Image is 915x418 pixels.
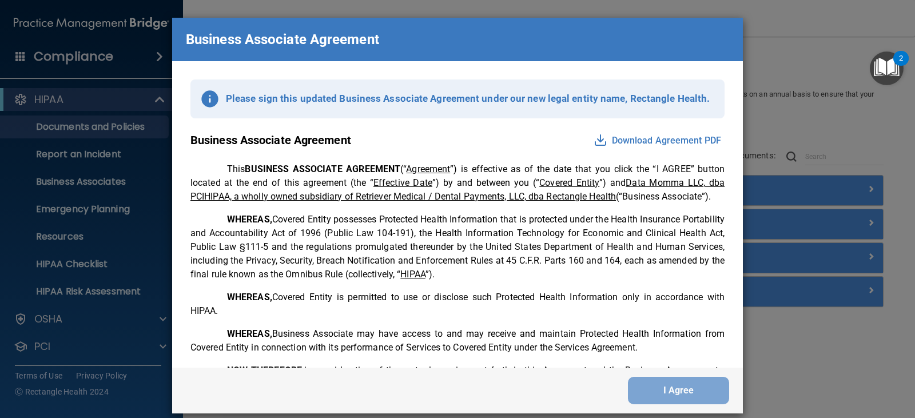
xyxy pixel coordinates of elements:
[186,27,379,52] p: Business Associate Agreement
[245,164,400,174] span: BUSINESS ASSOCIATE AGREEMENT
[190,162,725,204] p: This (“ ”) is effective as of the date that you click the “I AGREE” button located at the end of ...
[406,164,450,174] u: Agreement
[227,214,272,225] span: WHEREAS,
[190,290,725,318] p: Covered Entity is permitted to use or disclose such Protected Health Information only in accordan...
[226,90,710,108] p: Please sign this updated Business Associate Agreement under our new legal entity name, Rectangle ...
[190,177,725,202] u: Data Momma LLC, dba PCIHIPAA, a wholly owned subsidiary of Retriever Medical / Dental Payments, L...
[717,342,901,388] iframe: Drift Widget Chat Controller
[190,130,351,151] p: Business Associate Agreement
[373,177,432,188] u: Effective Date
[190,327,725,355] p: Business Associate may have access to and may receive and maintain Protected Health Information f...
[227,292,272,302] span: WHEREAS,
[227,328,272,339] span: WHEREAS,
[539,177,599,188] u: Covered Entity
[400,269,425,280] u: HIPAA
[190,213,725,281] p: Covered Entity possesses Protected Health Information that is protected under the Health Insuranc...
[628,377,729,404] button: I Agree
[590,132,725,150] button: Download Agreement PDF
[190,364,725,405] p: in consideration of the mutual promises set forth in this Agreement and the Business Arrangements...
[227,365,304,376] span: NOW THEREFORE,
